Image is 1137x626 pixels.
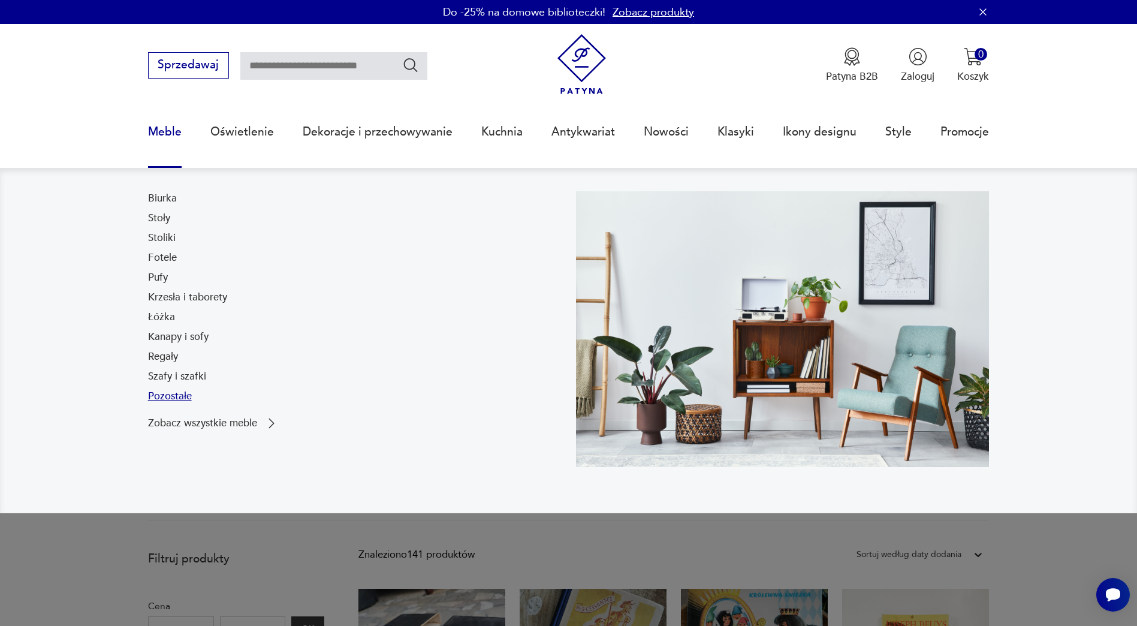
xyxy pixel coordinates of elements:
a: Łóżka [148,310,175,324]
a: Kuchnia [481,104,523,159]
a: Pufy [148,270,168,285]
a: Sprzedawaj [148,61,229,71]
img: Patyna - sklep z meblami i dekoracjami vintage [551,34,612,95]
button: 0Koszyk [957,47,989,83]
a: Pozostałe [148,389,192,404]
a: Nowości [644,104,689,159]
a: Krzesła i taborety [148,290,227,305]
a: Ikony designu [783,104,856,159]
img: Ikonka użytkownika [909,47,927,66]
p: Zaloguj [901,70,934,83]
p: Koszyk [957,70,989,83]
a: Meble [148,104,182,159]
a: Stoliki [148,231,176,245]
a: Kanapy i sofy [148,330,209,344]
a: Szafy i szafki [148,369,206,384]
a: Style [885,104,912,159]
iframe: Smartsupp widget button [1096,578,1130,612]
a: Dekoracje i przechowywanie [303,104,453,159]
img: Ikona koszyka [964,47,982,66]
a: Zobacz wszystkie meble [148,416,279,431]
a: Stoły [148,211,170,225]
img: 969d9116629659dbb0bd4e745da535dc.jpg [576,191,990,467]
a: Ikona medaluPatyna B2B [826,47,878,83]
a: Oświetlenie [210,104,274,159]
button: Szukaj [402,56,420,74]
img: Ikona medalu [843,47,861,66]
a: Biurka [148,191,177,206]
p: Patyna B2B [826,70,878,83]
a: Regały [148,350,178,364]
a: Antykwariat [551,104,615,159]
p: Zobacz wszystkie meble [148,419,257,428]
button: Patyna B2B [826,47,878,83]
a: Promocje [940,104,989,159]
button: Zaloguj [901,47,934,83]
button: Sprzedawaj [148,52,229,79]
p: Do -25% na domowe biblioteczki! [443,5,605,20]
div: 0 [975,48,987,61]
a: Klasyki [717,104,754,159]
a: Zobacz produkty [613,5,694,20]
a: Fotele [148,251,177,265]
